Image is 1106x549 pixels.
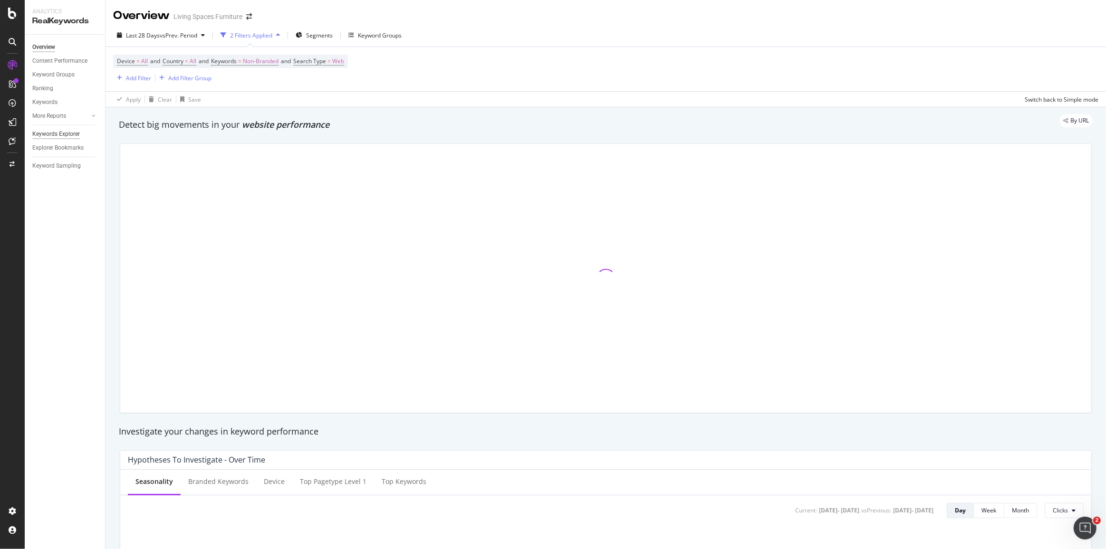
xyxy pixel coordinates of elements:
[1004,503,1037,518] button: Month
[1012,506,1029,514] div: Month
[947,503,974,518] button: Day
[1025,95,1098,104] div: Switch back to Simple mode
[32,42,55,52] div: Overview
[155,72,212,84] button: Add Filter Group
[332,55,344,68] span: Web
[141,55,148,68] span: All
[32,42,98,52] a: Overview
[281,57,291,65] span: and
[861,506,891,514] div: vs Previous :
[160,31,197,39] span: vs Prev. Period
[893,506,933,514] div: [DATE] - [DATE]
[163,57,183,65] span: Country
[188,477,249,486] div: Branded Keywords
[32,129,98,139] a: Keywords Explorer
[243,55,279,68] span: Non-Branded
[327,57,331,65] span: =
[306,31,333,39] span: Segments
[117,57,135,65] span: Device
[185,57,188,65] span: =
[136,57,140,65] span: =
[158,95,172,104] div: Clear
[32,97,98,107] a: Keywords
[32,56,98,66] a: Content Performance
[1074,517,1096,540] iframe: Intercom live chat
[974,503,1004,518] button: Week
[126,95,141,104] div: Apply
[32,70,98,80] a: Keyword Groups
[128,455,265,464] div: Hypotheses to Investigate - Over Time
[150,57,160,65] span: and
[135,477,173,486] div: Seasonality
[32,56,87,66] div: Content Performance
[955,506,966,514] div: Day
[32,84,53,94] div: Ranking
[217,28,284,43] button: 2 Filters Applied
[32,84,98,94] a: Ranking
[32,143,98,153] a: Explorer Bookmarks
[32,129,80,139] div: Keywords Explorer
[126,74,151,82] div: Add Filter
[1045,503,1084,518] button: Clicks
[293,57,326,65] span: Search Type
[1053,506,1068,514] span: Clicks
[145,92,172,107] button: Clear
[119,426,1093,438] div: Investigate your changes in keyword performance
[113,92,141,107] button: Apply
[32,97,58,107] div: Keywords
[32,70,75,80] div: Keyword Groups
[113,72,151,84] button: Add Filter
[795,506,817,514] div: Current:
[264,477,285,486] div: Device
[300,477,366,486] div: Top pagetype Level 1
[188,95,201,104] div: Save
[238,57,241,65] span: =
[819,506,859,514] div: [DATE] - [DATE]
[1021,92,1098,107] button: Switch back to Simple mode
[1059,114,1093,127] div: legacy label
[126,31,160,39] span: Last 28 Days
[358,31,402,39] div: Keyword Groups
[32,16,97,27] div: RealKeywords
[113,28,209,43] button: Last 28 DaysvsPrev. Period
[32,161,98,171] a: Keyword Sampling
[190,55,196,68] span: All
[199,57,209,65] span: and
[173,12,242,21] div: Living Spaces Furniture
[32,111,89,121] a: More Reports
[246,13,252,20] div: arrow-right-arrow-left
[32,143,84,153] div: Explorer Bookmarks
[168,74,212,82] div: Add Filter Group
[32,161,81,171] div: Keyword Sampling
[292,28,337,43] button: Segments
[1093,517,1101,524] span: 2
[176,92,201,107] button: Save
[981,506,996,514] div: Week
[211,57,237,65] span: Keywords
[382,477,426,486] div: Top Keywords
[113,8,170,24] div: Overview
[1070,118,1089,123] span: By URL
[345,28,405,43] button: Keyword Groups
[32,111,66,121] div: More Reports
[230,31,272,39] div: 2 Filters Applied
[32,8,97,16] div: Analytics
